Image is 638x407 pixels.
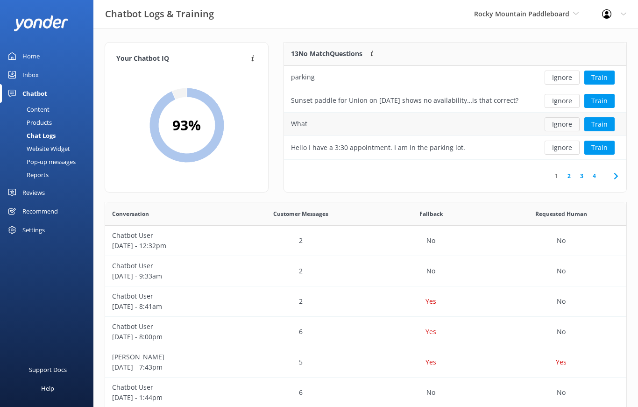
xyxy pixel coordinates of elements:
[6,142,93,155] a: Website Widget
[6,142,70,155] div: Website Widget
[6,129,56,142] div: Chat Logs
[557,327,566,337] p: No
[6,103,50,116] div: Content
[284,89,626,113] div: row
[112,230,228,241] p: Chatbot User
[284,66,626,89] div: row
[291,95,518,106] div: Sunset paddle for Union on [DATE] shows no availability…is that correct?
[545,117,580,131] button: Ignore
[425,296,436,307] p: Yes
[419,209,443,218] span: Fallback
[299,296,303,307] p: 2
[273,209,328,218] span: Customer Messages
[14,15,68,31] img: yonder-white-logo.png
[557,387,566,398] p: No
[284,113,626,136] div: row
[6,168,49,181] div: Reports
[563,171,575,180] a: 2
[584,117,615,131] button: Train
[172,114,201,136] h2: 93 %
[550,171,563,180] a: 1
[112,352,228,362] p: [PERSON_NAME]
[6,129,93,142] a: Chat Logs
[22,65,39,84] div: Inbox
[291,119,307,129] div: What
[588,171,601,180] a: 4
[291,143,465,153] div: Hello I have a 3:30 appointment. I am in the parking lot.
[425,357,436,367] p: Yes
[22,202,58,221] div: Recommend
[6,155,93,168] a: Pop-up messages
[22,183,45,202] div: Reviews
[22,47,40,65] div: Home
[6,103,93,116] a: Content
[299,236,303,246] p: 2
[112,301,228,312] p: [DATE] - 8:41am
[556,357,567,367] p: Yes
[299,357,303,367] p: 5
[425,327,436,337] p: Yes
[112,209,149,218] span: Conversation
[105,347,626,378] div: row
[291,49,362,59] p: 13 No Match Questions
[105,7,214,21] h3: Chatbot Logs & Training
[112,291,228,301] p: Chatbot User
[557,266,566,276] p: No
[112,261,228,271] p: Chatbot User
[6,116,52,129] div: Products
[284,66,626,159] div: grid
[112,332,228,342] p: [DATE] - 8:00pm
[426,266,435,276] p: No
[545,94,580,108] button: Ignore
[6,168,93,181] a: Reports
[112,362,228,372] p: [DATE] - 7:43pm
[22,84,47,103] div: Chatbot
[584,94,615,108] button: Train
[535,209,587,218] span: Requested Human
[105,226,626,256] div: row
[584,71,615,85] button: Train
[112,321,228,332] p: Chatbot User
[41,379,54,398] div: Help
[6,116,93,129] a: Products
[105,286,626,317] div: row
[545,141,580,155] button: Ignore
[426,387,435,398] p: No
[291,72,315,82] div: parking
[116,54,248,64] h4: Your Chatbot IQ
[29,360,67,379] div: Support Docs
[299,327,303,337] p: 6
[299,387,303,398] p: 6
[112,271,228,281] p: [DATE] - 9:33am
[284,136,626,159] div: row
[575,171,588,180] a: 3
[557,296,566,307] p: No
[299,266,303,276] p: 2
[474,9,569,18] span: Rocky Mountain Paddleboard
[112,393,228,403] p: [DATE] - 1:44pm
[6,155,76,168] div: Pop-up messages
[105,317,626,347] div: row
[545,71,580,85] button: Ignore
[112,241,228,251] p: [DATE] - 12:32pm
[557,236,566,246] p: No
[105,256,626,286] div: row
[584,141,615,155] button: Train
[22,221,45,239] div: Settings
[112,382,228,393] p: Chatbot User
[426,236,435,246] p: No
